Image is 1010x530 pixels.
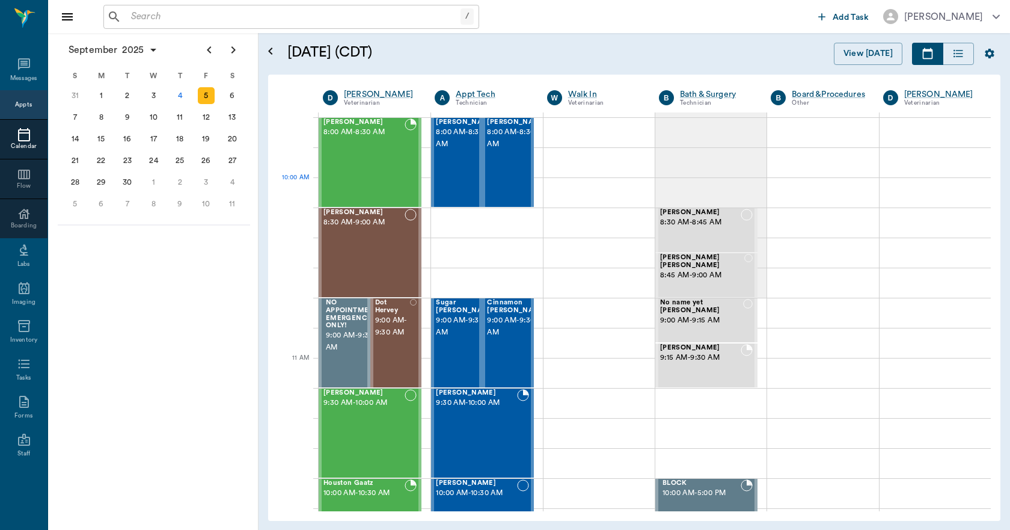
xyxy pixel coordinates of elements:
[883,90,898,105] div: D
[120,42,146,58] span: 2025
[660,209,741,217] span: [PERSON_NAME]
[660,352,741,364] span: 9:15 AM - 9:30 AM
[198,152,215,169] div: Friday, September 26, 2025
[67,131,84,147] div: Sunday, September 14, 2025
[93,174,109,191] div: Monday, September 29, 2025
[12,298,35,307] div: Imaging
[55,5,79,29] button: Close drawer
[62,67,88,85] div: S
[88,67,115,85] div: M
[224,152,240,169] div: Saturday, September 27, 2025
[344,98,417,108] div: Veterinarian
[14,411,32,421] div: Forms
[904,88,977,100] a: [PERSON_NAME]
[375,315,410,339] span: 9:00 AM - 9:30 AM
[326,299,381,330] span: NO APPOINTMENT! EMERGENCY ONLY!
[126,8,461,25] input: Search
[344,88,417,100] a: [PERSON_NAME]
[93,109,109,126] div: Monday, September 8, 2025
[904,10,983,24] div: [PERSON_NAME]
[119,196,136,212] div: Tuesday, October 7, 2025
[834,43,902,65] button: View [DATE]
[63,38,164,62] button: September2025
[874,5,1009,28] button: [PERSON_NAME]
[435,90,450,105] div: A
[16,374,31,383] div: Tasks
[487,315,547,339] span: 9:00 AM - 9:30 AM
[680,98,753,108] div: Technician
[660,254,745,270] span: [PERSON_NAME] [PERSON_NAME]
[319,117,421,208] div: BOOKED, 8:00 AM - 8:30 AM
[547,90,562,105] div: W
[568,98,641,108] div: Veterinarian
[171,131,188,147] div: Thursday, September 18, 2025
[17,449,30,458] div: Staff
[278,352,309,382] div: 11 AM
[67,87,84,104] div: Sunday, August 31, 2025
[67,196,84,212] div: Sunday, October 5, 2025
[655,253,757,298] div: NOT_CONFIRMED, 8:45 AM - 9:00 AM
[370,298,422,388] div: NOT_CONFIRMED, 9:00 AM - 9:30 AM
[487,126,547,150] span: 8:00 AM - 8:30 AM
[145,152,162,169] div: Wednesday, September 24, 2025
[221,38,245,62] button: Next page
[224,196,240,212] div: Saturday, October 11, 2025
[323,397,405,409] span: 9:30 AM - 10:00 AM
[436,299,496,315] span: Sugar [PERSON_NAME]
[145,109,162,126] div: Wednesday, September 10, 2025
[67,174,84,191] div: Sunday, September 28, 2025
[224,87,240,104] div: Saturday, September 6, 2025
[660,344,741,352] span: [PERSON_NAME]
[193,67,219,85] div: F
[323,209,405,217] span: [PERSON_NAME]
[15,100,32,109] div: Appts
[167,67,193,85] div: T
[323,126,405,138] span: 8:00 AM - 8:30 AM
[119,109,136,126] div: Tuesday, September 9, 2025
[487,119,547,126] span: [PERSON_NAME]
[375,299,410,315] span: Dot Hervey
[456,88,528,100] div: Appt Tech
[680,88,753,100] a: Bath & Surgery
[461,8,474,25] div: /
[224,131,240,147] div: Saturday, September 20, 2025
[792,88,865,100] a: Board &Procedures
[93,131,109,147] div: Monday, September 15, 2025
[323,90,338,105] div: D
[792,98,865,108] div: Other
[660,299,743,315] span: No name yet [PERSON_NAME]
[660,217,741,229] span: 8:30 AM - 8:45 AM
[224,174,240,191] div: Saturday, October 4, 2025
[17,260,30,269] div: Labs
[436,119,496,126] span: [PERSON_NAME]
[198,131,215,147] div: Friday, September 19, 2025
[663,479,741,487] span: BLOCK
[436,397,516,409] span: 9:30 AM - 10:00 AM
[655,343,757,388] div: BOOKED, 9:15 AM - 9:30 AM
[568,88,641,100] a: Walk In
[323,217,405,229] span: 8:30 AM - 9:00 AM
[436,487,516,499] span: 10:00 AM - 10:30 AM
[198,174,215,191] div: Friday, October 3, 2025
[319,208,421,298] div: NOT_CONFIRMED, 8:30 AM - 9:00 AM
[287,43,598,62] h5: [DATE] (CDT)
[436,389,516,397] span: [PERSON_NAME]
[655,298,757,343] div: NOT_CONFIRMED, 9:00 AM - 9:15 AM
[67,152,84,169] div: Sunday, September 21, 2025
[904,98,977,108] div: Veterinarian
[93,87,109,104] div: Monday, September 1, 2025
[319,298,370,388] div: BOOKED, 9:00 AM - 9:30 AM
[482,117,533,208] div: BOOKED, 8:00 AM - 8:30 AM
[145,174,162,191] div: Wednesday, October 1, 2025
[10,336,37,345] div: Inventory
[659,90,674,105] div: B
[436,126,496,150] span: 8:00 AM - 8:30 AM
[660,270,745,282] span: 8:45 AM - 9:00 AM
[326,330,381,354] span: 9:00 AM - 9:30 AM
[66,42,120,58] span: September
[323,479,405,487] span: Houston Gaatz
[171,152,188,169] div: Thursday, September 25, 2025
